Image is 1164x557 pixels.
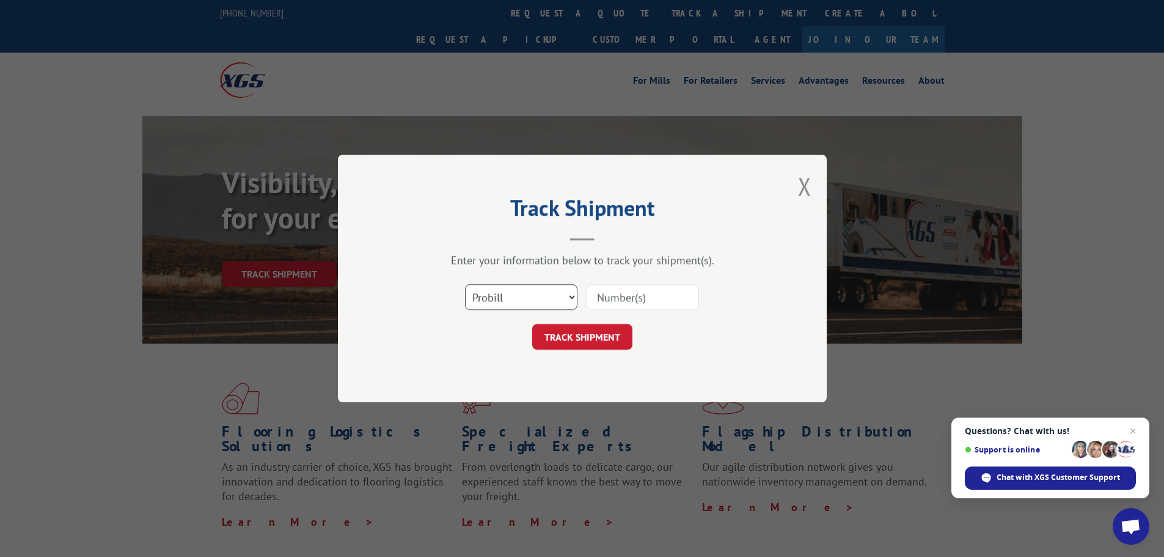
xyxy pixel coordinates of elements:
[997,472,1120,483] span: Chat with XGS Customer Support
[965,445,1067,454] span: Support is online
[399,253,766,267] div: Enter your information below to track your shipment(s).
[587,284,699,310] input: Number(s)
[798,170,811,202] button: Close modal
[1126,424,1140,438] span: Close chat
[965,426,1136,436] span: Questions? Chat with us!
[532,324,632,350] button: TRACK SHIPMENT
[965,467,1136,490] div: Chat with XGS Customer Support
[1113,508,1149,545] div: Open chat
[399,199,766,223] h2: Track Shipment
